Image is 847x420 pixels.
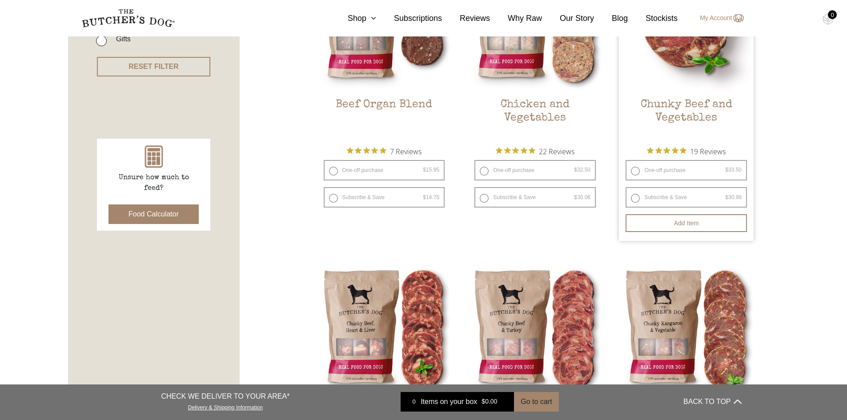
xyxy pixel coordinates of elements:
button: Rated 5 out of 5 stars from 7 reviews. Jump to reviews. [347,144,421,158]
a: Why Raw [490,12,542,24]
img: Chunky Kangaroo and Vegetables [619,262,754,396]
label: Subscribe & Save [626,187,747,208]
span: $ [423,167,426,173]
bdi: 30.99 [725,194,742,200]
span: $ [574,194,577,200]
a: Shop [330,12,376,24]
span: Items on your box [421,396,477,407]
span: $ [423,194,426,200]
button: Food Calculator [108,204,199,224]
a: 0 Items on your box $0.00 [401,392,514,412]
a: Subscriptions [376,12,442,24]
bdi: 33.50 [725,167,742,173]
span: $ [482,398,485,405]
a: Our Story [542,12,594,24]
span: 22 Reviews [539,144,574,158]
bdi: 15.95 [423,167,439,173]
bdi: 32.50 [574,167,590,173]
label: One-off purchase [324,160,445,180]
a: Stockists [628,12,678,24]
img: TBD_Cart-Empty.png [823,13,834,25]
bdi: 30.06 [574,194,590,200]
span: $ [574,167,577,173]
bdi: 0.00 [482,398,497,405]
span: 19 Reviews [690,144,726,158]
label: Subscribe & Save [324,187,445,208]
label: Gifts [112,33,131,45]
p: CHECK WE DELIVER TO YOUR AREA* [161,391,289,402]
button: Add item [626,214,747,232]
a: Reviews [442,12,490,24]
label: One-off purchase [626,160,747,180]
button: RESET FILTER [97,57,210,76]
p: Unsure how much to feed? [109,172,198,194]
span: $ [725,167,728,173]
button: Go to cart [514,392,558,412]
h2: Chicken and Vegetables [468,98,602,140]
span: 7 Reviews [390,144,421,158]
bdi: 14.75 [423,194,439,200]
div: 0 [828,10,837,19]
label: Subscribe & Save [474,187,596,208]
img: Chunky Beef Heart and Liver [317,262,452,396]
label: One-off purchase [474,160,596,180]
button: BACK TO TOP [683,391,741,412]
h2: Chunky Beef and Vegetables [619,98,754,140]
a: Blog [594,12,628,24]
h2: Beef Organ Blend [317,98,452,140]
a: Delivery & Shipping Information [188,402,263,411]
button: Rated 5 out of 5 stars from 19 reviews. Jump to reviews. [647,144,726,158]
button: Rated 4.9 out of 5 stars from 22 reviews. Jump to reviews. [496,144,574,158]
img: Chunky Beef Turkey and Vegetables [468,262,602,396]
div: 0 [407,397,421,406]
span: $ [725,194,728,200]
a: My Account [691,13,743,24]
